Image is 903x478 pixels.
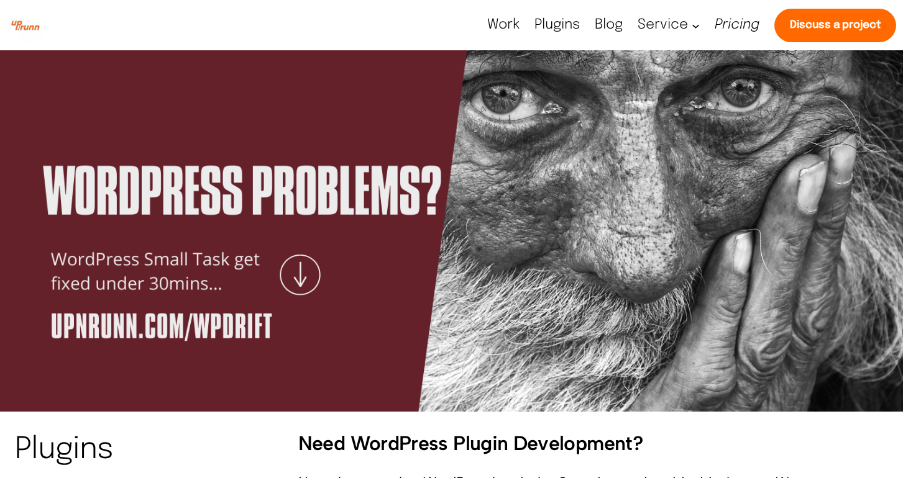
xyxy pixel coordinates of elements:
a: Service [638,14,688,36]
strong: Need WordPress Plugin Development? [298,431,643,455]
nav: Navigation [487,9,896,42]
span: Blog [595,18,623,32]
a: Pricing [715,14,759,36]
img: UPNRUNN [7,7,44,44]
a: Discuss a project [774,9,896,42]
span: Service [638,18,688,32]
em: Pricing [715,18,759,32]
span: Plugins [534,18,580,32]
h2: Plugins [15,431,283,469]
a: Blog [595,14,623,36]
span: Work [487,18,520,32]
strong: Discuss a project [790,20,881,30]
button: Service submenu [692,21,700,29]
a: Plugins [534,14,580,36]
a: Work [487,14,520,36]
